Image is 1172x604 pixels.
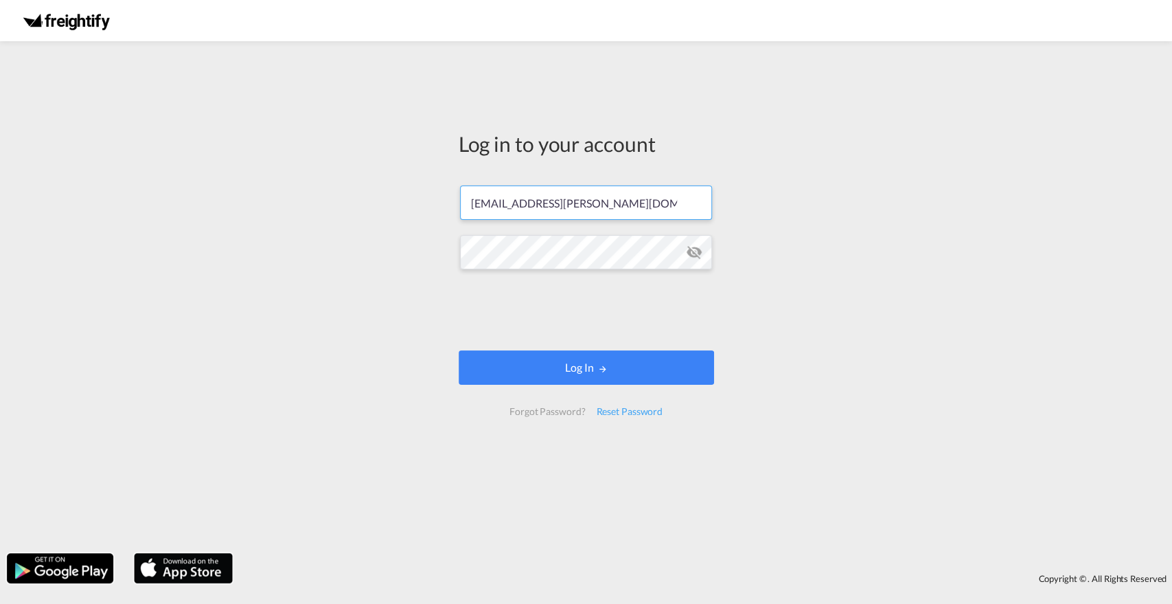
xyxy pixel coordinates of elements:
[459,350,714,385] button: LOGIN
[590,399,668,424] div: Reset Password
[504,399,590,424] div: Forgot Password?
[133,552,234,585] img: apple.png
[460,186,712,220] input: Enter email/phone number
[686,244,702,260] md-icon: icon-eye-off
[482,283,691,337] iframe: reCAPTCHA
[21,5,113,36] img: 174eade0818d11f0a363573f706af363.png
[5,552,115,585] img: google.png
[240,567,1172,590] div: Copyright © . All Rights Reserved
[459,129,714,158] div: Log in to your account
